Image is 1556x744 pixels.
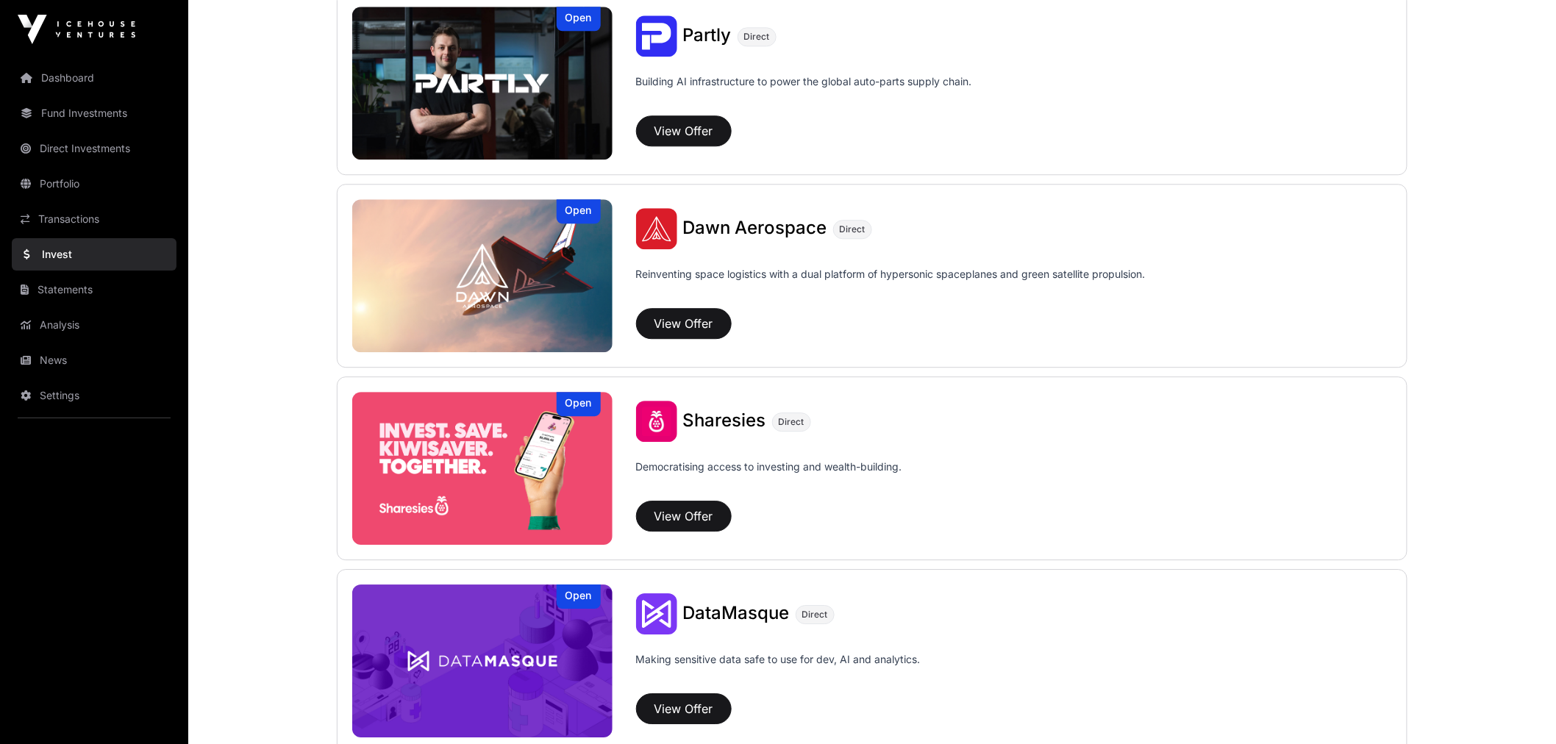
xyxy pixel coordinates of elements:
[12,97,176,129] a: Fund Investments
[636,308,732,339] button: View Offer
[557,199,601,223] div: Open
[12,273,176,306] a: Statements
[636,15,677,57] img: Partly
[683,412,766,431] a: Sharesies
[352,7,613,160] a: PartlyOpen
[683,602,790,623] span: DataMasque
[352,584,613,737] a: DataMasqueOpen
[840,223,866,235] span: Direct
[557,392,601,416] div: Open
[557,7,601,31] div: Open
[352,199,613,352] img: Dawn Aerospace
[636,693,732,724] button: View Offer
[12,132,176,165] a: Direct Investments
[636,401,677,442] img: Sharesies
[352,199,613,352] a: Dawn AerospaceOpen
[636,74,972,110] p: Building AI infrastructure to power the global auto-parts supply chain.
[683,219,827,238] a: Dawn Aerospace
[12,62,176,94] a: Dashboard
[1482,673,1556,744] iframe: Chat Widget
[779,416,804,428] span: Direct
[12,309,176,341] a: Analysis
[636,501,732,532] button: View Offer
[352,7,613,160] img: Partly
[12,344,176,376] a: News
[636,459,902,495] p: Democratising access to investing and wealth-building.
[18,15,135,44] img: Icehouse Ventures Logo
[683,26,732,46] a: Partly
[683,24,732,46] span: Partly
[683,217,827,238] span: Dawn Aerospace
[744,31,770,43] span: Direct
[636,208,677,249] img: Dawn Aerospace
[636,593,677,634] img: DataMasque
[683,604,790,623] a: DataMasque
[12,238,176,271] a: Invest
[12,379,176,412] a: Settings
[802,609,828,620] span: Direct
[12,168,176,200] a: Portfolio
[12,203,176,235] a: Transactions
[636,652,921,687] p: Making sensitive data safe to use for dev, AI and analytics.
[683,409,766,431] span: Sharesies
[557,584,601,609] div: Open
[352,584,613,737] img: DataMasque
[352,392,613,545] a: SharesiesOpen
[352,392,613,545] img: Sharesies
[636,115,732,146] button: View Offer
[636,267,1146,302] p: Reinventing space logistics with a dual platform of hypersonic spaceplanes and green satellite pr...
